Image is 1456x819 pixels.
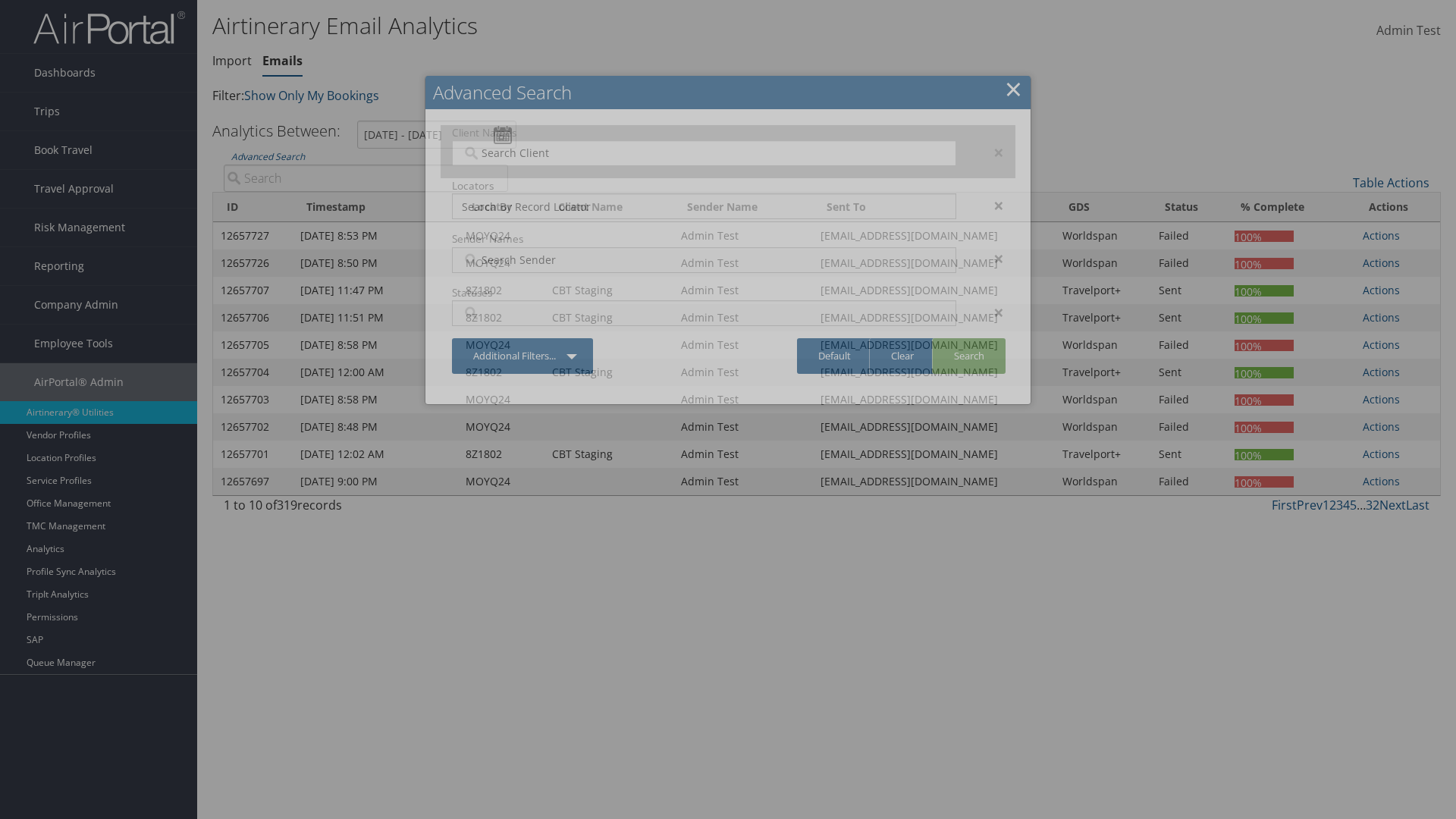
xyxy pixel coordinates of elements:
a: Default [797,338,872,374]
h2: Advanced Search [425,76,1031,109]
label: Sender Names [452,231,956,246]
label: Locators [452,178,956,193]
label: Client Names [452,125,956,140]
a: Clear [869,338,935,374]
div: × [968,143,1015,162]
input: Search By Record Locator [462,199,946,214]
label: Statuses [452,285,956,300]
div: × [968,196,1015,215]
input: Search Sender [462,253,946,268]
a: Additional Filters... [452,338,593,374]
a: Search [932,338,1006,374]
input: Search Client [462,146,946,161]
div: × [968,303,1015,322]
a: Close [1005,74,1022,104]
div: × [968,249,1015,268]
